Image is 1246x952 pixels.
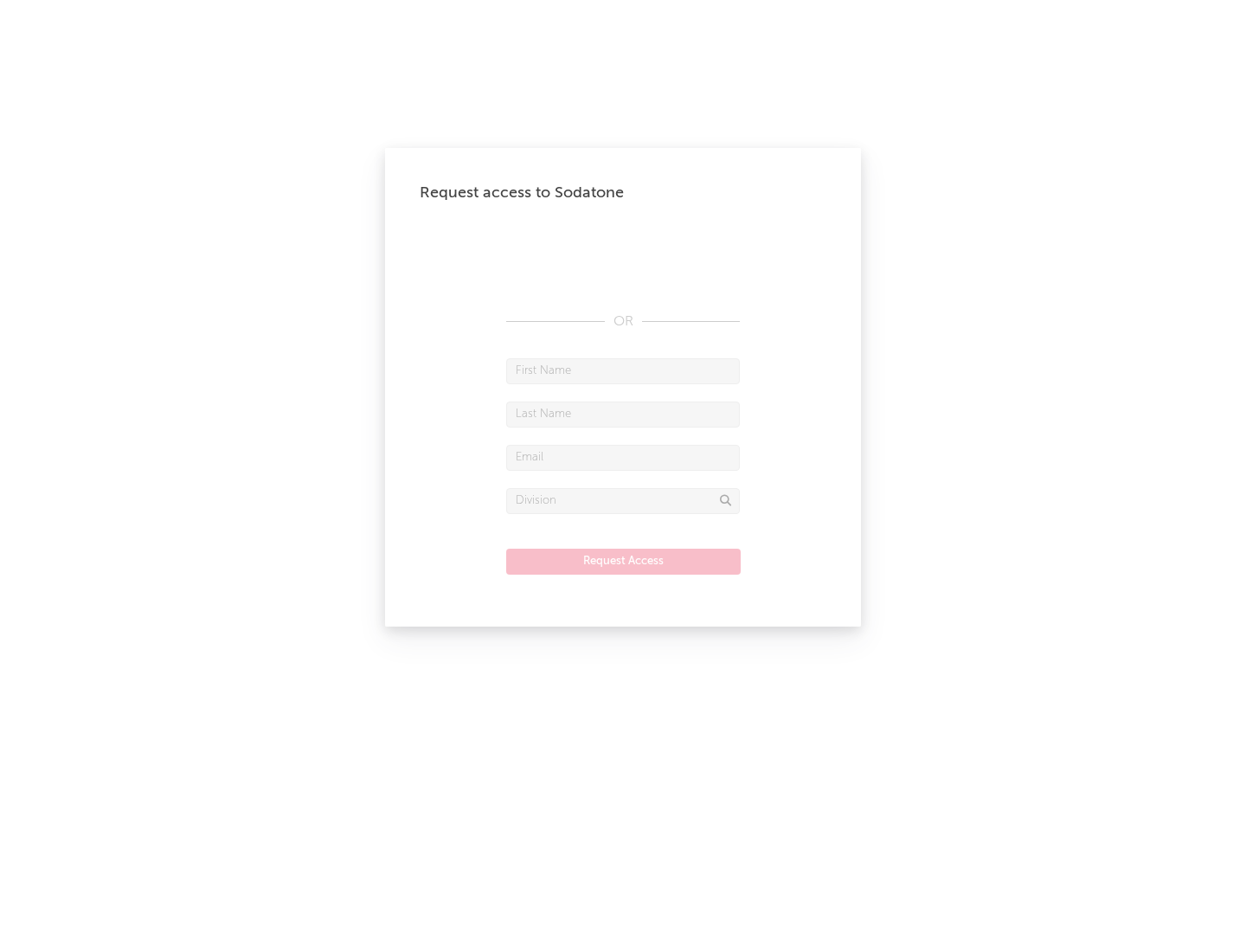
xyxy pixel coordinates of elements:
div: OR [506,312,740,332]
div: Request access to Sodatone [420,183,826,203]
input: Last Name [506,402,740,428]
input: Division [506,488,740,514]
button: Request Access [506,549,741,575]
input: First Name [506,358,740,384]
input: Email [506,445,740,471]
